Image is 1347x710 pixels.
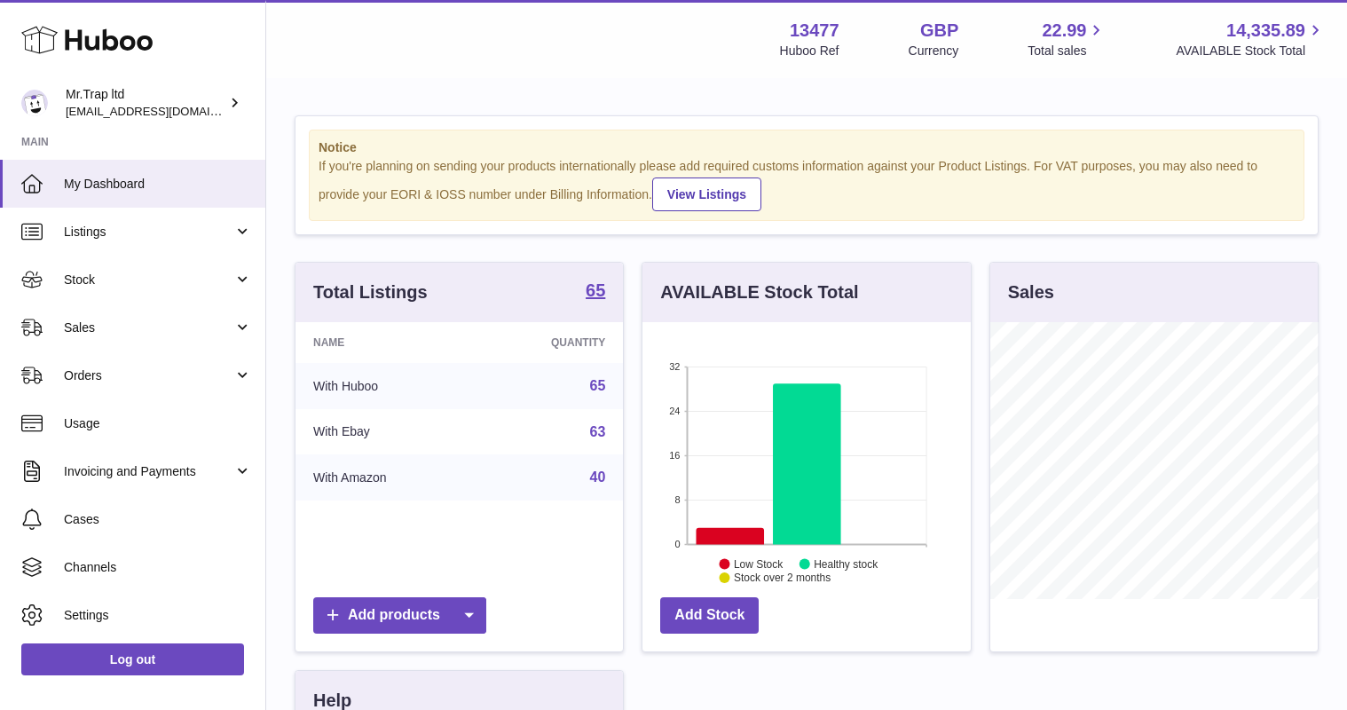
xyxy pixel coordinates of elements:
[780,43,839,59] div: Huboo Ref
[675,539,681,549] text: 0
[64,559,252,576] span: Channels
[64,511,252,528] span: Cases
[586,281,605,303] a: 65
[652,177,761,211] a: View Listings
[313,280,428,304] h3: Total Listings
[64,176,252,193] span: My Dashboard
[64,224,233,241] span: Listings
[64,607,252,624] span: Settings
[1028,19,1107,59] a: 22.99 Total sales
[1176,43,1326,59] span: AVAILABLE Stock Total
[295,363,475,409] td: With Huboo
[734,572,831,584] text: Stock over 2 months
[295,409,475,455] td: With Ebay
[1008,280,1054,304] h3: Sales
[66,104,261,118] span: [EMAIL_ADDRESS][DOMAIN_NAME]
[586,281,605,299] strong: 65
[475,322,623,363] th: Quantity
[1028,43,1107,59] span: Total sales
[670,361,681,372] text: 32
[920,19,958,43] strong: GBP
[734,557,784,570] text: Low Stock
[814,557,878,570] text: Healthy stock
[909,43,959,59] div: Currency
[64,367,233,384] span: Orders
[64,415,252,432] span: Usage
[64,272,233,288] span: Stock
[21,90,48,116] img: office@grabacz.eu
[66,86,225,120] div: Mr.Trap ltd
[1226,19,1305,43] span: 14,335.89
[590,469,606,485] a: 40
[1042,19,1086,43] span: 22.99
[670,406,681,416] text: 24
[319,158,1295,211] div: If you're planning on sending your products internationally please add required customs informati...
[590,378,606,393] a: 65
[675,494,681,505] text: 8
[660,280,858,304] h3: AVAILABLE Stock Total
[319,139,1295,156] strong: Notice
[660,597,759,634] a: Add Stock
[64,463,233,480] span: Invoicing and Payments
[1176,19,1326,59] a: 14,335.89 AVAILABLE Stock Total
[295,322,475,363] th: Name
[64,319,233,336] span: Sales
[295,454,475,501] td: With Amazon
[790,19,839,43] strong: 13477
[590,424,606,439] a: 63
[313,597,486,634] a: Add products
[670,450,681,461] text: 16
[21,643,244,675] a: Log out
